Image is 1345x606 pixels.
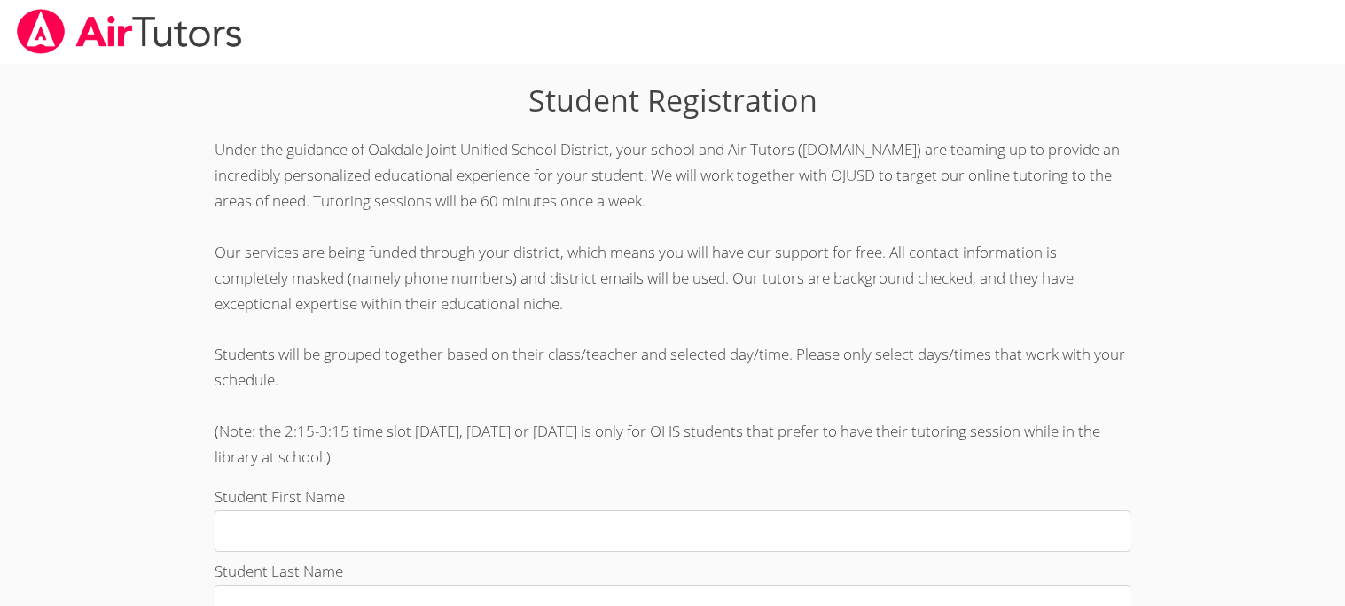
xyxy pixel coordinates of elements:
[215,486,345,507] span: Student First Name
[215,78,1130,123] h1: Student Registration
[215,561,343,581] span: Student Last Name
[215,137,1130,470] p: Under the guidance of Oakdale Joint Unified School District, your school and Air Tutors ([DOMAIN_...
[15,9,244,54] img: airtutors_banner-c4298cdbf04f3fff15de1276eac7730deb9818008684d7c2e4769d2f7ddbe033.png
[215,510,1130,552] input: Student First Name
